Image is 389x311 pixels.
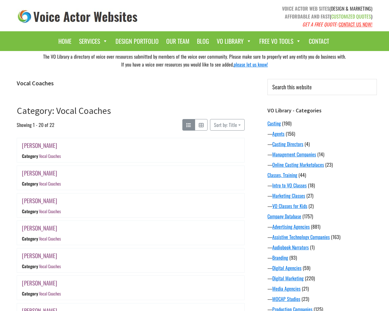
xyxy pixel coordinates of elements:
[55,34,74,48] a: Home
[17,80,245,87] h1: Vocal Coaches
[199,5,372,28] p: (DESIGN & MARKETING) ( )
[272,192,305,199] a: Marketing Classes
[267,264,377,272] div: —
[22,153,38,159] div: Category
[112,34,162,48] a: Design Portfolio
[22,169,57,177] a: [PERSON_NAME]
[272,275,304,282] a: Digital Marketing
[306,34,332,48] a: Contact
[272,254,288,261] a: Branding
[22,224,57,232] a: [PERSON_NAME]
[39,291,61,297] a: Vocal Coaches
[22,251,57,260] a: [PERSON_NAME]
[267,244,377,251] div: —
[267,107,377,114] h3: VO Library - Categories
[234,61,268,68] a: please let us know!
[301,295,309,302] span: (23)
[39,208,61,214] a: Vocal Coaches
[267,140,377,148] div: —
[39,180,61,187] a: Vocal Coaches
[39,263,61,269] a: Vocal Coaches
[325,161,333,168] span: (23)
[272,182,307,189] a: Intro to VO Classes
[267,151,377,158] div: —
[272,140,303,148] a: Casting Directors
[267,120,281,127] a: Casting
[305,275,315,282] span: (220)
[310,244,315,251] span: (1)
[267,130,377,137] div: —
[22,279,57,287] a: [PERSON_NAME]
[267,79,377,95] input: Search this website
[308,182,315,189] span: (18)
[267,233,377,241] div: —
[272,161,324,168] a: Online Casting Marketplaces
[282,5,329,12] strong: VOICE ACTOR WEB SITES
[267,161,377,168] div: —
[289,254,297,261] span: (93)
[311,223,320,230] span: (881)
[282,120,291,127] span: (190)
[256,34,304,48] a: Free VO Tools
[331,13,371,20] span: CUSTOMIZED QUOTES
[267,223,377,230] div: —
[272,223,310,230] a: Advertising Agencies
[285,13,330,20] strong: AFFORDABLE AND FAST
[298,171,306,179] span: (44)
[302,285,309,292] span: (21)
[272,151,316,158] a: Management Companies
[305,140,310,148] span: (4)
[308,202,314,210] span: (2)
[22,196,57,205] a: [PERSON_NAME]
[331,233,340,241] span: (163)
[339,21,372,28] a: CONTACT US NOW!
[22,141,57,150] a: [PERSON_NAME]
[17,105,111,116] a: Category: Vocal Coaches
[22,291,38,297] div: Category
[267,213,301,220] a: Company Database
[272,264,301,272] a: Digital Agencies
[302,213,313,220] span: (1757)
[272,233,330,241] a: Assistive Technology Companies
[163,34,192,48] a: Our Team
[39,153,61,159] a: Vocal Coaches
[17,119,54,131] span: Showing 1 - 20 of 22
[317,151,324,158] span: (14)
[267,171,297,179] a: Classes, Training
[22,208,38,214] div: Category
[210,119,245,131] button: Sort by: Title
[267,295,377,302] div: —
[22,263,38,269] div: Category
[272,285,301,292] a: Media Agencies
[267,254,377,261] div: —
[267,202,377,210] div: —
[267,192,377,199] div: —
[194,34,212,48] a: Blog
[272,244,309,251] a: Audiobook Narrators
[76,34,111,48] a: Services
[286,130,295,137] span: (156)
[267,275,377,282] div: —
[272,202,307,210] a: VO Classes for Kids
[17,9,139,25] img: voice_actor_websites_logo
[272,295,300,302] a: MOCAP Studios
[306,192,313,199] span: (27)
[22,235,38,242] div: Category
[214,34,255,48] a: VO Library
[267,285,377,292] div: —
[22,180,38,187] div: Category
[12,51,377,70] div: The VO Library a directory of voice over resources submitted by members of the voice over communi...
[272,130,284,137] a: Agents
[267,182,377,189] div: —
[302,21,337,28] em: GET A FREE QUOTE:
[39,235,61,242] a: Vocal Coaches
[303,264,310,272] span: (59)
